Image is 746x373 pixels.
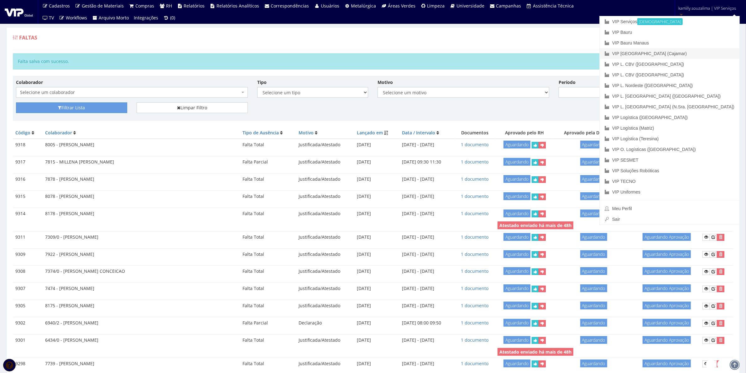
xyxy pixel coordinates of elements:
span: Aguardando [503,267,530,275]
span: Limpeza [427,3,445,9]
td: Falta Total [240,283,296,295]
strong: Atestado enviado há mais de 48h [499,222,571,228]
a: TV [40,12,57,24]
span: Aguardando [503,360,530,367]
span: Faltas [19,34,37,41]
td: [DATE] [354,231,399,243]
div: Falta salva com sucesso. [13,53,733,70]
span: Compras [136,3,154,9]
td: Justificada/Atestado [296,231,354,243]
td: 9317 [13,156,43,168]
span: Aguardando [580,141,607,148]
td: [DATE] - [DATE] [399,266,455,277]
span: Aguardando Aprovação [643,267,691,275]
td: [DATE] [354,139,399,151]
a: Data / Intervalo [402,130,435,136]
td: 9301 [13,334,43,346]
td: 7739 - [PERSON_NAME] [43,358,240,370]
label: Motivo [378,79,393,85]
th: Documentos [455,127,495,139]
td: [DATE] - [DATE] [399,334,455,346]
span: Selecione um colaborador [20,89,240,96]
td: [DATE] - [DATE] [399,358,455,370]
span: Aguardando [580,336,607,344]
span: Aguardando Aprovação [643,319,691,327]
a: 1 documento [461,251,488,257]
td: Falta Total [240,248,296,260]
span: Aguardando [580,158,607,166]
span: Aguardando [580,360,607,367]
span: Relatórios Analíticos [216,3,259,9]
td: Declaração [296,317,354,329]
a: VIP Logística (Matriz) [600,123,739,133]
span: Aguardando Aprovação [643,284,691,292]
a: 1 documento [461,268,488,274]
span: Campanhas [496,3,521,9]
label: Período [559,79,576,85]
td: Justificada/Atestado [296,358,354,370]
a: 1 documento [461,159,488,165]
td: 8078 - [PERSON_NAME] [43,190,240,202]
span: Aguardando [580,250,607,258]
span: Aguardando [503,302,530,309]
a: VIP Uniformes [600,187,739,197]
span: Selecione um colaborador [16,87,248,98]
td: [DATE] [354,283,399,295]
td: 9311 [13,231,43,243]
a: VIP L. CBV ([GEOGRAPHIC_DATA]) [600,59,739,70]
span: TV [49,15,54,21]
a: Código [15,130,30,136]
td: 9305 [13,300,43,312]
a: 1 documento [461,337,488,343]
td: Justificada/Atestado [296,283,354,295]
a: Workflows [57,12,90,24]
td: Falta Total [240,358,296,370]
span: Aguardando [503,250,530,258]
span: Aguardando Aprovação [643,250,691,258]
img: logo [5,7,33,17]
a: Limpar Filtro [137,102,248,113]
a: VIP Soluções Robóticas [600,165,739,176]
span: Arquivo Morto [99,15,129,21]
a: 1 documento [461,360,488,366]
button: Filtrar Lista [16,102,127,113]
td: 8005 - [PERSON_NAME] [43,139,240,151]
td: 9318 [13,139,43,151]
td: Justificada/Atestado [296,139,354,151]
small: [DEMOGRAPHIC_DATA] [637,18,683,25]
span: Aguardando Aprovação [643,302,691,309]
span: Áreas Verdes [388,3,415,9]
a: Colaborador [45,130,72,136]
td: 9298 [13,358,43,370]
td: [DATE] [354,190,399,202]
td: [DATE] - [DATE] [399,283,455,295]
span: Aguardando [580,175,607,183]
td: Justificada/Atestado [296,190,354,202]
a: VIP SESMET [600,155,739,165]
a: 1 documento [461,234,488,240]
td: [DATE] - [DATE] [399,174,455,185]
td: 9316 [13,174,43,185]
span: Gestão de Materiais [82,3,124,9]
td: Falta Parcial [240,317,296,329]
a: Meu Perfil [600,203,739,214]
td: 7922 - [PERSON_NAME] [43,248,240,260]
td: 9314 [13,208,43,220]
a: Lançado em [357,130,383,136]
span: Integrações [134,15,159,21]
span: kamilly.souzalima | VIP Serviços [679,5,736,11]
span: Workflows [66,15,87,21]
td: Falta Total [240,334,296,346]
span: Aguardando [580,233,607,241]
a: 1 documento [461,320,488,326]
span: Cadastros [49,3,70,9]
span: Aguardando [580,192,607,200]
td: 9308 [13,266,43,277]
td: [DATE] 09:30 11:30 [399,156,455,168]
a: VIP TECNO [600,176,739,187]
a: Sair [600,214,739,225]
td: 6940/2 - [PERSON_NAME] [43,317,240,329]
span: Usuários [321,3,339,9]
span: Aguardando [503,158,530,166]
td: [DATE] [354,334,399,346]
